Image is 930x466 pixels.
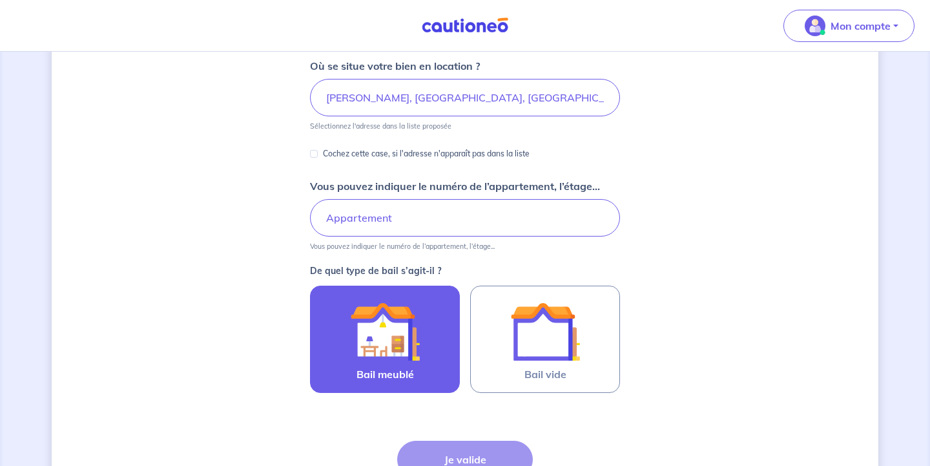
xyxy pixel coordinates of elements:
[805,16,825,36] img: illu_account_valid_menu.svg
[310,178,600,194] p: Vous pouvez indiquer le numéro de l’appartement, l’étage...
[310,199,620,237] input: Appartement 2
[350,297,420,366] img: illu_furnished_lease.svg
[510,297,580,366] img: illu_empty_lease.svg
[310,79,620,116] input: 2 rue de paris, 59000 lille
[524,366,566,382] span: Bail vide
[310,242,495,251] p: Vous pouvez indiquer le numéro de l’appartement, l’étage...
[310,58,480,74] p: Où se situe votre bien en location ?
[831,18,891,34] p: Mon compte
[323,146,530,162] p: Cochez cette case, si l'adresse n'apparaît pas dans la liste
[356,366,414,382] span: Bail meublé
[783,10,914,42] button: illu_account_valid_menu.svgMon compte
[417,17,513,34] img: Cautioneo
[310,122,451,131] p: Sélectionnez l'adresse dans la liste proposée
[310,266,620,275] p: De quel type de bail s’agit-il ?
